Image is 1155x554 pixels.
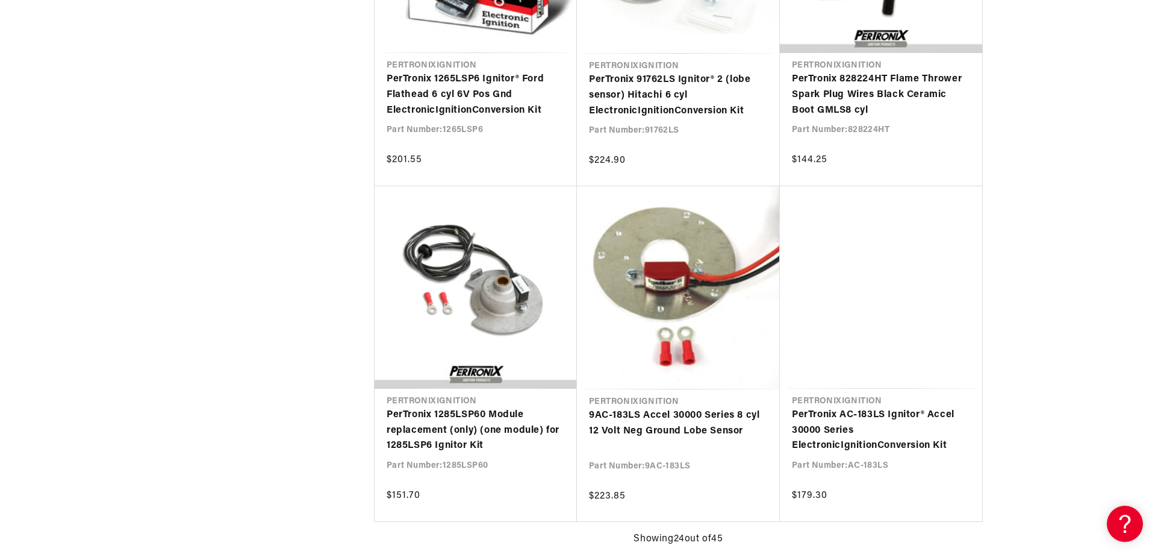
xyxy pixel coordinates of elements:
span: Showing 24 out of 45 [634,532,723,547]
a: PerTronix 1285LSP60 Module replacement (only) (one module) for 1285LSP6 Ignitor Kit [387,408,565,454]
a: PerTronix AC-183LS Ignitor® Accel 30000 Series ElectronicIgnitionConversion Kit [792,408,970,454]
a: PerTronix 1265LSP6 Ignitor® Ford Flathead 6 cyl 6V Pos Gnd ElectronicIgnitionConversion Kit [387,72,565,118]
a: PerTronix 828224HT Flame Thrower Spark Plug Wires Black Ceramic Boot GMLS8 cyl [792,72,970,118]
a: PerTronix 91762LS Ignitor® 2 (lobe sensor) Hitachi 6 cyl ElectronicIgnitionConversion Kit [589,72,768,119]
a: 9AC-183LS Accel 30000 Series 8 cyl 12 Volt Neg Ground Lobe Sensor [589,408,768,439]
